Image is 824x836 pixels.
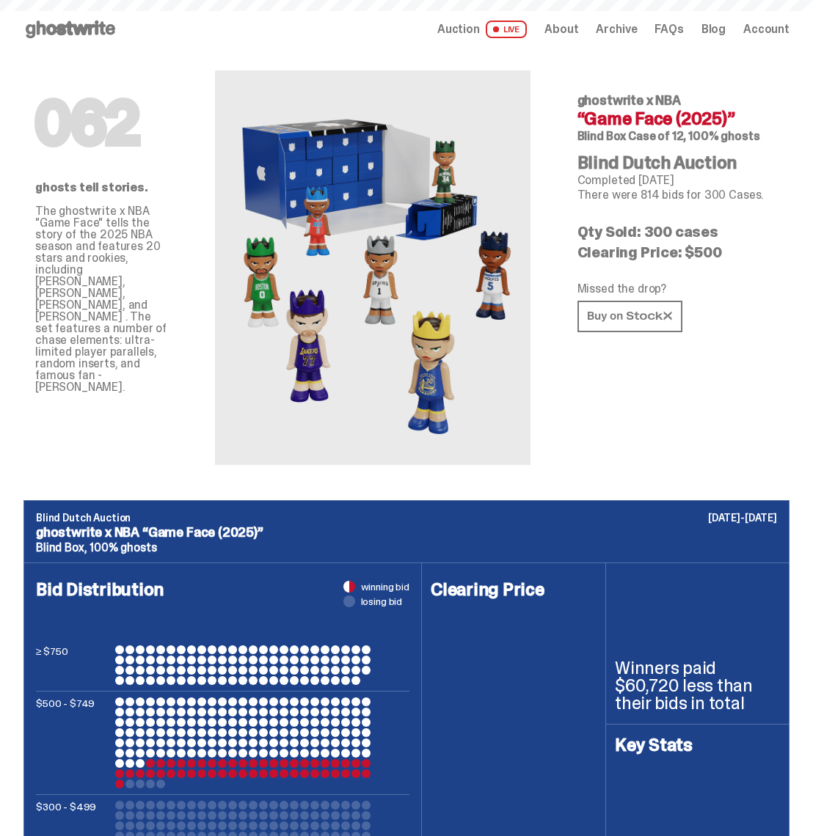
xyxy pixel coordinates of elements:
h4: Blind Dutch Auction [577,154,778,172]
span: Blind Box, [36,540,87,555]
p: Completed [DATE] [577,175,778,186]
a: About [544,23,578,35]
a: FAQs [655,23,683,35]
p: The ghostwrite x NBA "Game Face" tells the story of the 2025 NBA season and features 20 stars and... [35,205,168,393]
span: losing bid [361,596,403,606]
p: Missed the drop? [577,283,778,295]
h1: 062 [35,94,168,153]
a: Auction LIVE [437,21,527,38]
p: [DATE]-[DATE] [708,513,777,523]
a: Archive [596,23,637,35]
span: Blind Box [577,128,627,144]
p: Clearing Price: $500 [577,245,778,260]
p: Qty Sold: 300 cases [577,224,778,239]
p: Winners paid $60,720 less than their bids in total [615,659,780,712]
span: LIVE [486,21,528,38]
h4: Bid Distribution [36,581,409,645]
span: 100% ghosts [90,540,156,555]
h4: Key Stats [615,736,780,754]
h4: Clearing Price [431,581,597,598]
span: ghostwrite x NBA [577,92,681,109]
a: Account [743,23,790,35]
span: Auction [437,23,480,35]
img: NBA&ldquo;Game Face (2025)&rdquo; [215,70,531,465]
p: ghosts tell stories. [35,182,168,194]
p: ≥ $750 [36,645,109,685]
a: Blog [701,23,726,35]
h4: “Game Face (2025)” [577,110,778,128]
span: Case of 12, 100% ghosts [628,128,759,144]
span: winning bid [361,582,409,592]
p: Blind Dutch Auction [36,513,777,523]
p: ghostwrite x NBA “Game Face (2025)” [36,526,777,539]
p: There were 814 bids for 300 Cases. [577,189,778,201]
p: $500 - $749 [36,697,109,788]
